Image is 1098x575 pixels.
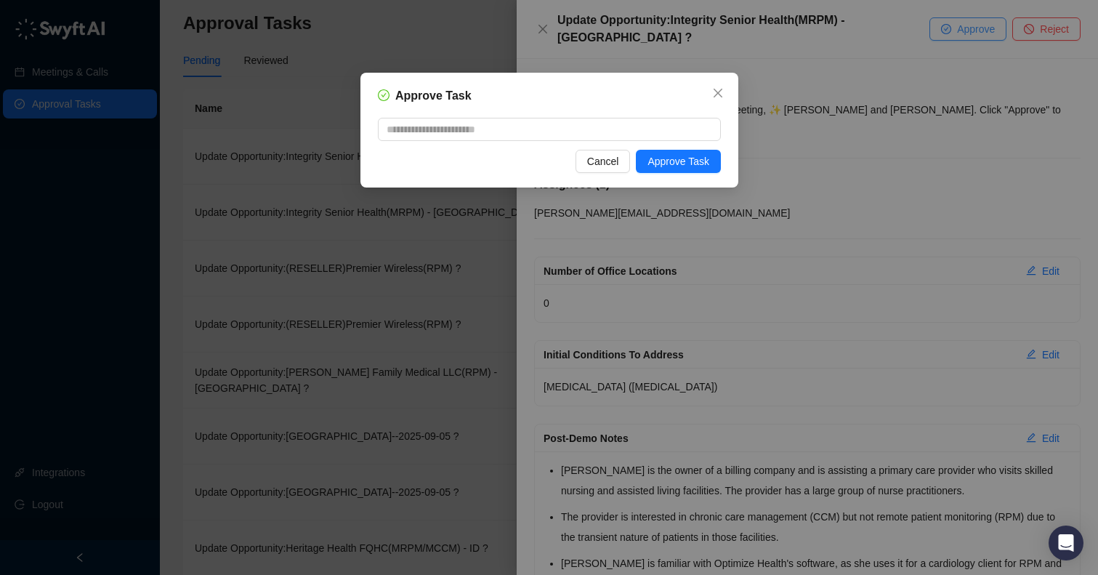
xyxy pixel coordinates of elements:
[647,153,709,169] span: Approve Task
[706,81,730,105] button: Close
[395,87,472,105] h5: Approve Task
[378,89,389,101] span: check-circle
[575,150,630,173] button: Cancel
[586,153,618,169] span: Cancel
[712,87,724,99] span: close
[1049,526,1083,560] div: Open Intercom Messenger
[636,150,721,173] button: Approve Task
